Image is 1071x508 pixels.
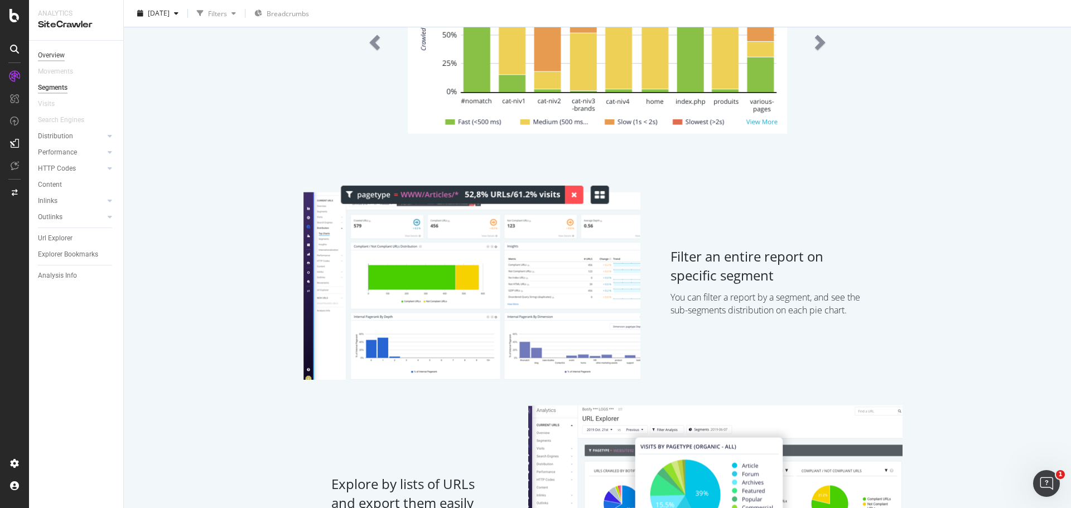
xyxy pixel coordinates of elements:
span: 2025 Sep. 26th [148,8,170,18]
a: Analysis Info [38,270,115,282]
img: filter on report [303,183,640,380]
div: Content [38,179,62,191]
div: Performance [38,147,77,158]
a: Outlinks [38,211,104,223]
a: Performance [38,147,104,158]
div: Url Explorer [38,233,73,244]
div: Movements [38,66,73,78]
div: Filters [208,8,227,18]
div: Explorer Bookmarks [38,249,98,260]
div: Analytics [38,9,114,18]
a: Overview [38,50,115,61]
a: Movements [38,66,84,78]
button: Breadcrumbs [250,4,313,22]
div: You can filter a report by a segment, and see the sub-segments distribution on each pie chart. [670,291,875,317]
a: Distribution [38,130,104,142]
div: Outlinks [38,211,62,223]
div: Search Engines [38,114,84,126]
div: HTTP Codes [38,163,76,175]
div: Overview [38,50,65,61]
div: SiteCrawler [38,18,114,31]
a: Content [38,179,115,191]
span: Breadcrumbs [267,9,309,18]
button: [DATE] [133,4,183,22]
div: Visits [38,98,55,110]
a: Visits [38,98,66,110]
div: Segments [38,82,67,94]
div: Distribution [38,130,73,142]
button: Filters [192,4,240,22]
a: Inlinks [38,195,104,207]
a: Search Engines [38,114,95,126]
span: 1 [1056,470,1065,479]
a: Url Explorer [38,233,115,244]
div: Filter an entire report on specific segment [670,247,833,286]
iframe: Intercom live chat [1033,470,1060,497]
div: Analysis Info [38,270,77,282]
a: Segments [38,82,79,94]
a: Explorer Bookmarks [38,249,115,260]
a: HTTP Codes [38,163,104,175]
div: Inlinks [38,195,57,207]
